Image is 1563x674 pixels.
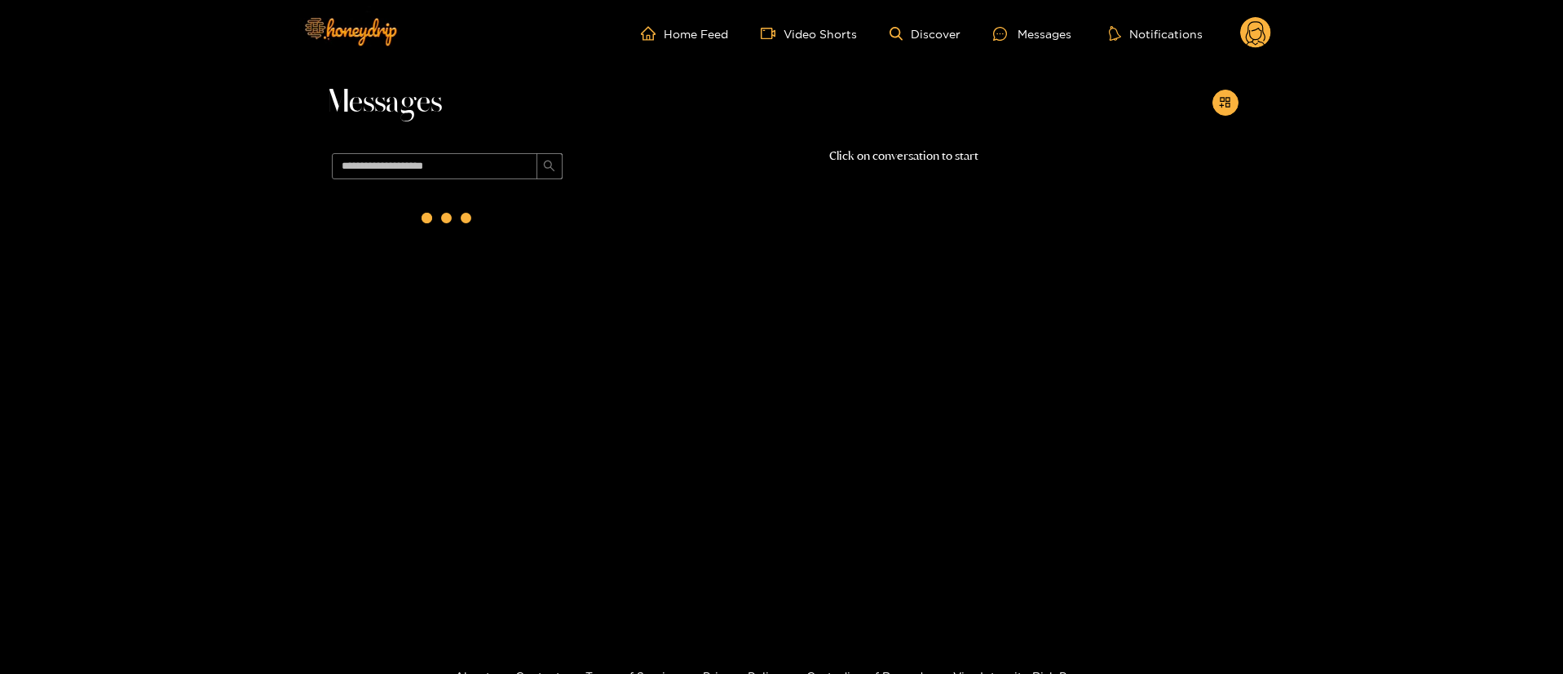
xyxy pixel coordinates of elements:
[570,147,1238,165] p: Click on conversation to start
[993,24,1071,43] div: Messages
[543,160,555,174] span: search
[1104,25,1208,42] button: Notifications
[325,83,442,122] span: Messages
[641,26,728,41] a: Home Feed
[761,26,857,41] a: Video Shorts
[641,26,664,41] span: home
[761,26,784,41] span: video-camera
[536,153,563,179] button: search
[1212,90,1238,116] button: appstore-add
[890,27,960,41] a: Discover
[1219,96,1231,110] span: appstore-add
